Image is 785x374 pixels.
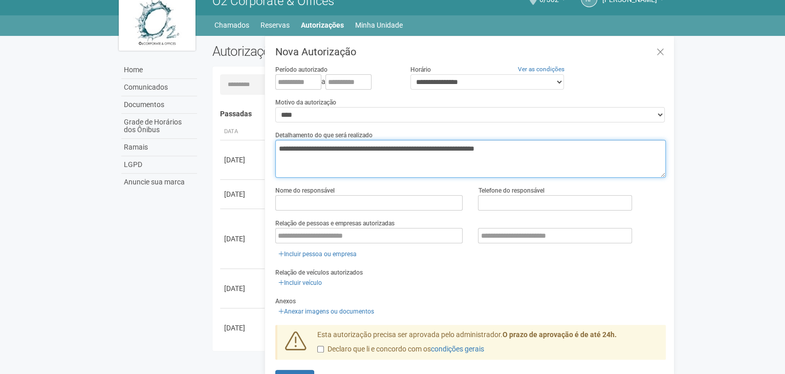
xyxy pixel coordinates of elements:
[275,277,325,288] a: Incluir veículo
[275,47,666,57] h3: Nova Autorização
[224,323,262,333] div: [DATE]
[121,174,197,191] a: Anuncie sua marca
[478,186,544,195] label: Telefone do responsável
[121,79,197,96] a: Comunicados
[121,96,197,114] a: Documentos
[214,18,249,32] a: Chamados
[355,18,403,32] a: Minha Unidade
[301,18,344,32] a: Autorizações
[260,18,290,32] a: Reservas
[275,297,296,306] label: Anexos
[310,330,666,360] div: Esta autorização precisa ser aprovada pelo administrador.
[224,189,262,199] div: [DATE]
[275,306,377,317] a: Anexar imagens ou documentos
[275,74,395,90] div: a
[275,65,328,74] label: Período autorizado
[275,248,360,260] a: Incluir pessoa ou empresa
[317,344,484,355] label: Declaro que li e concordo com os
[121,156,197,174] a: LGPD
[275,98,336,107] label: Motivo da autorização
[220,110,659,118] h4: Passadas
[410,65,431,74] label: Horário
[275,131,373,140] label: Detalhamento do que será realizado
[503,330,617,339] strong: O prazo de aprovação é de até 24h.
[275,268,363,277] label: Relação de veículos autorizados
[518,66,564,73] a: Ver as condições
[431,345,484,353] a: condições gerais
[224,155,262,165] div: [DATE]
[224,283,262,294] div: [DATE]
[317,346,324,352] input: Declaro que li e concordo com oscondições gerais
[121,139,197,156] a: Ramais
[121,61,197,79] a: Home
[121,114,197,139] a: Grade de Horários dos Ônibus
[275,219,395,228] label: Relação de pessoas e empresas autorizadas
[224,234,262,244] div: [DATE]
[220,123,266,140] th: Data
[275,186,335,195] label: Nome do responsável
[212,44,431,59] h2: Autorizações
